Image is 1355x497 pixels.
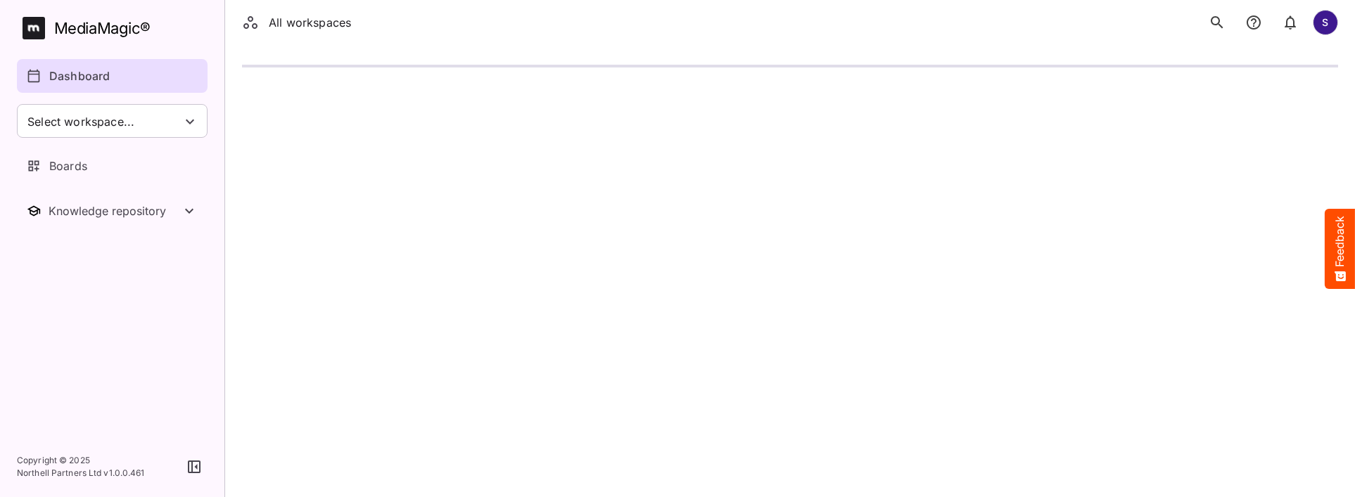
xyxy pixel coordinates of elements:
[49,204,181,218] div: Knowledge repository
[17,194,208,228] nav: Knowledge repository
[17,194,208,228] button: Toggle Knowledge repository
[17,467,145,479] p: Northell Partners Ltd v 1.0.0.461
[1240,8,1268,37] button: notifications
[49,157,87,174] p: Boards
[17,59,208,93] a: Dashboard
[1276,8,1304,37] button: notifications
[1203,8,1231,37] button: search
[1313,10,1338,35] div: S
[27,114,134,130] span: Select workspace...
[23,17,208,39] a: MediaMagic®
[54,17,151,40] div: MediaMagic ®
[17,149,208,183] a: Boards
[1325,209,1355,289] button: Feedback
[49,67,110,84] p: Dashboard
[17,454,145,467] p: Copyright © 2025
